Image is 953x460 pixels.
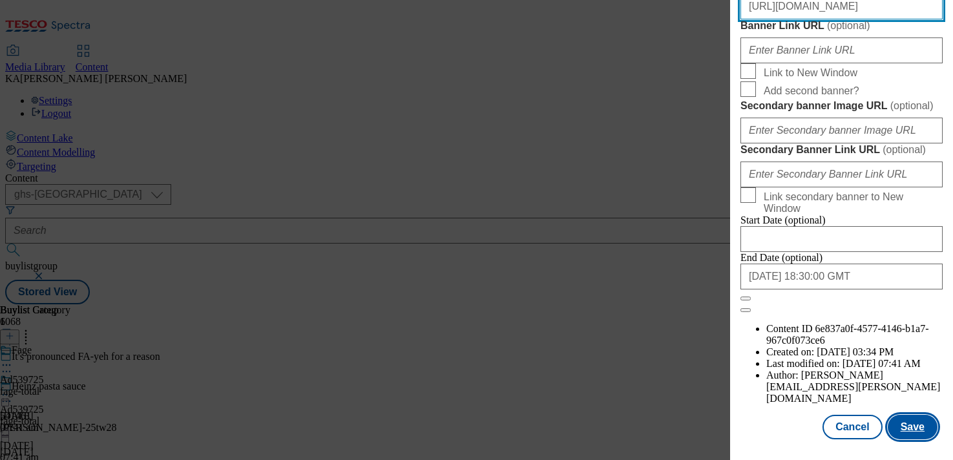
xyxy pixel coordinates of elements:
button: Close [740,297,751,300]
button: Save [888,415,937,439]
li: Content ID [766,323,943,346]
span: ( optional ) [827,20,870,31]
label: Banner Link URL [740,19,943,32]
button: Cancel [822,415,882,439]
span: 6e837a0f-4577-4146-b1a7-967c0f073ce6 [766,323,929,346]
span: ( optional ) [883,144,926,155]
input: Enter Date [740,226,943,252]
input: Enter Secondary banner Image URL [740,118,943,143]
input: Enter Secondary Banner Link URL [740,162,943,187]
span: ( optional ) [890,100,934,111]
span: Link to New Window [764,67,857,79]
input: Enter Banner Link URL [740,37,943,63]
label: Secondary Banner Link URL [740,143,943,156]
li: Author: [766,370,943,404]
span: Add second banner? [764,85,859,97]
li: Created on: [766,346,943,358]
span: Link secondary banner to New Window [764,191,937,214]
span: Start Date (optional) [740,214,826,225]
li: Last modified on: [766,358,943,370]
span: [DATE] 03:34 PM [817,346,894,357]
span: [PERSON_NAME][EMAIL_ADDRESS][PERSON_NAME][DOMAIN_NAME] [766,370,940,404]
span: [DATE] 07:41 AM [843,358,921,369]
label: Secondary banner Image URL [740,99,943,112]
span: End Date (optional) [740,252,822,263]
input: Enter Date [740,264,943,289]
